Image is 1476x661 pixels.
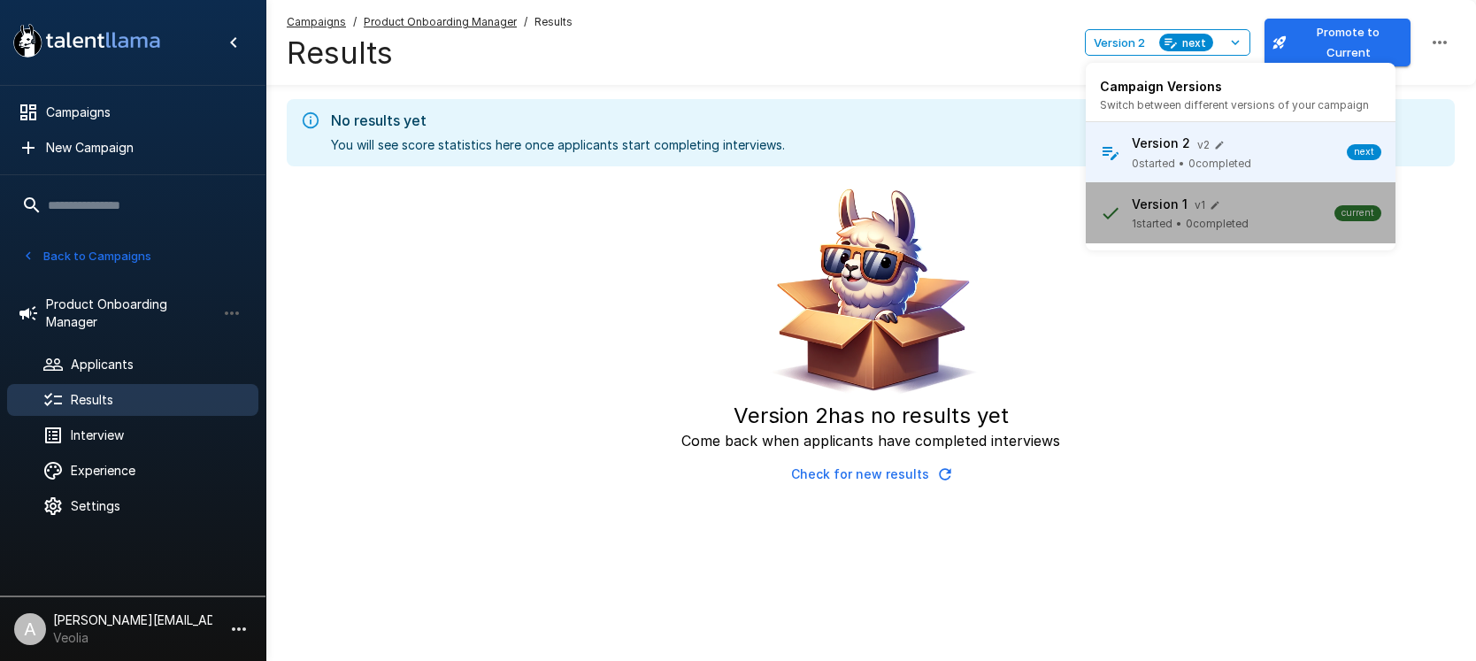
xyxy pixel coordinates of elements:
span: next [1347,145,1381,159]
h6: Campaign Versions [1100,77,1381,96]
span: • [1179,155,1185,173]
span: Switch between different versions of your campaign [1100,98,1369,111]
span: 0 completed [1186,215,1249,233]
span: current [1334,206,1381,220]
p: Version 2 [1132,135,1190,152]
span: 0 started [1132,155,1175,173]
p: Version 1 [1132,196,1188,213]
span: 1 started [1132,215,1172,233]
span: 0 completed [1188,155,1251,173]
span: v 2 [1197,138,1210,151]
span: • [1176,215,1182,233]
span: v 1 [1195,198,1205,211]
